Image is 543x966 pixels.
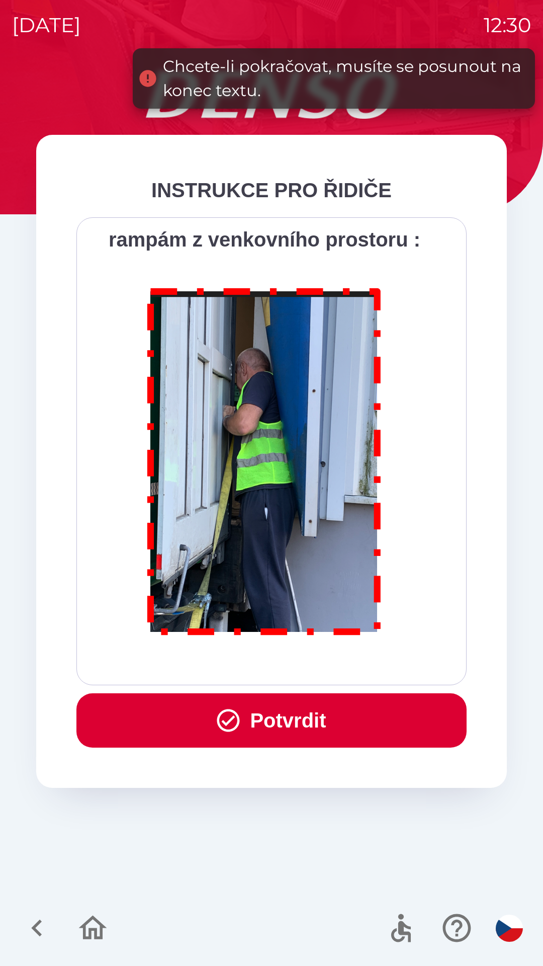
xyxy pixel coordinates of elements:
[36,70,507,119] img: Logo
[76,175,467,205] div: INSTRUKCE PRO ŘIDIČE
[76,693,467,748] button: Potvrdit
[12,10,81,40] p: [DATE]
[496,915,523,942] img: cs flag
[484,10,531,40] p: 12:30
[136,275,393,645] img: M8MNayrTL6gAAAABJRU5ErkJggg==
[163,54,525,103] div: Chcete-li pokračovat, musíte se posunout na konec textu.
